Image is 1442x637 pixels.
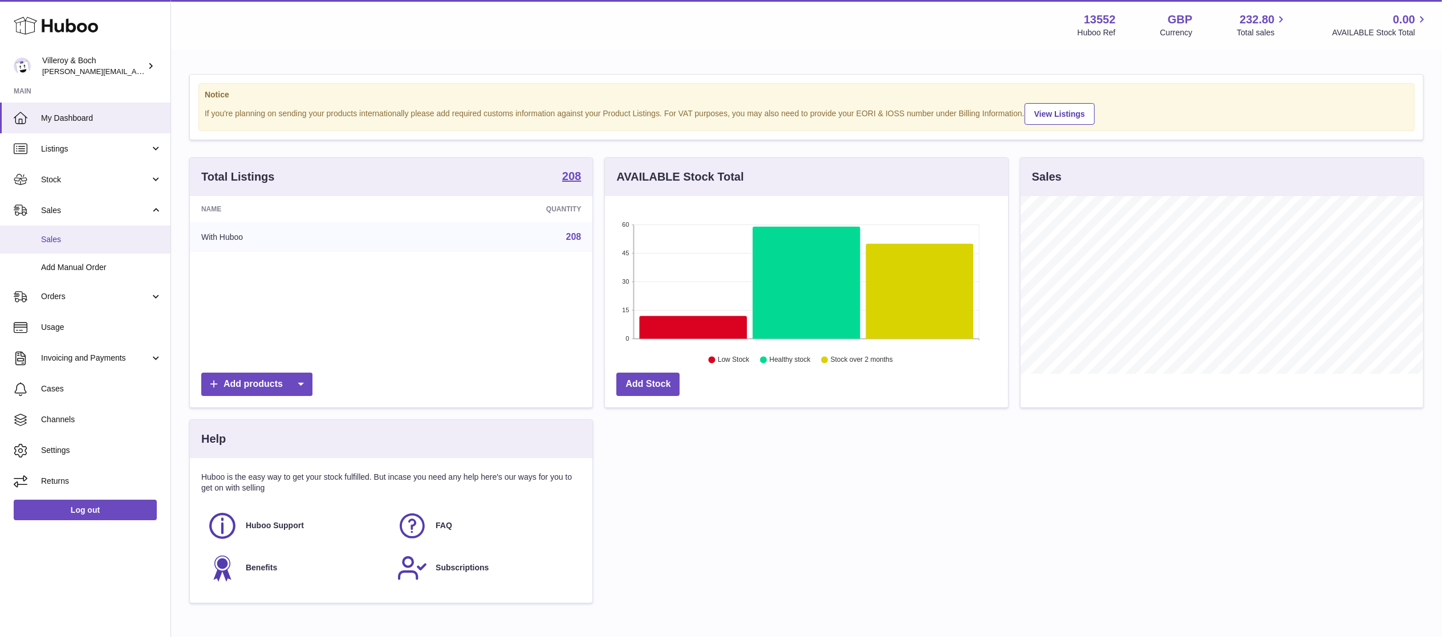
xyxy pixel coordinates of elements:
span: 0.00 [1393,12,1415,27]
a: Log out [14,500,157,520]
span: Returns [41,476,162,487]
span: Orders [41,291,150,302]
div: Villeroy & Boch [42,55,145,77]
text: 45 [623,250,629,256]
text: Stock over 2 months [831,356,893,364]
text: 60 [623,221,629,228]
td: With Huboo [190,222,403,252]
span: 232.80 [1240,12,1274,27]
span: Sales [41,234,162,245]
a: 208 [562,170,581,184]
text: Healthy stock [770,356,811,364]
th: Name [190,196,403,222]
span: Cases [41,383,162,394]
span: Invoicing and Payments [41,353,150,364]
a: View Listings [1025,103,1095,125]
span: Benefits [246,562,277,573]
th: Quantity [403,196,593,222]
text: 15 [623,307,629,313]
h3: Sales [1032,169,1062,185]
strong: 13552 [1084,12,1116,27]
span: Settings [41,445,162,456]
span: My Dashboard [41,113,162,124]
img: trombetta.geri@villeroy-boch.com [14,58,31,75]
a: 0.00 AVAILABLE Stock Total [1332,12,1428,38]
h3: AVAILABLE Stock Total [616,169,744,185]
a: Add products [201,373,312,396]
h3: Help [201,431,226,447]
a: Benefits [207,553,385,583]
text: 30 [623,278,629,285]
div: If you're planning on sending your products internationally please add required customs informati... [205,101,1408,125]
strong: Notice [205,89,1408,100]
p: Huboo is the easy way to get your stock fulfilled. But incase you need any help here's our ways f... [201,472,581,493]
span: Channels [41,414,162,425]
span: Add Manual Order [41,262,162,273]
span: [PERSON_NAME][EMAIL_ADDRESS][PERSON_NAME][DOMAIN_NAME] [42,67,290,76]
div: Currency [1160,27,1193,38]
a: 208 [566,232,582,242]
span: Usage [41,322,162,333]
span: Listings [41,144,150,154]
a: 232.80 Total sales [1237,12,1287,38]
span: Stock [41,174,150,185]
text: Low Stock [718,356,750,364]
span: AVAILABLE Stock Total [1332,27,1428,38]
span: Subscriptions [436,562,489,573]
span: Total sales [1237,27,1287,38]
h3: Total Listings [201,169,275,185]
strong: 208 [562,170,581,182]
strong: GBP [1168,12,1192,27]
span: Huboo Support [246,520,304,531]
text: 0 [626,335,629,342]
span: FAQ [436,520,452,531]
a: FAQ [397,511,575,541]
div: Huboo Ref [1078,27,1116,38]
span: Sales [41,205,150,216]
a: Subscriptions [397,553,575,583]
a: Huboo Support [207,511,385,541]
a: Add Stock [616,373,680,396]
